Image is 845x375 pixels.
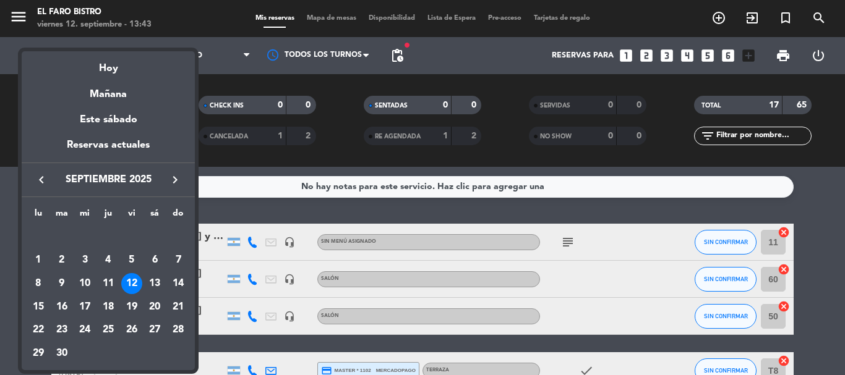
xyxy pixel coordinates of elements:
div: 19 [121,297,142,318]
td: 27 de septiembre de 2025 [144,319,167,342]
div: 8 [28,273,49,294]
td: 3 de septiembre de 2025 [73,249,97,272]
th: domingo [166,206,190,225]
div: Mañana [22,77,195,103]
div: 14 [168,273,189,294]
div: 21 [168,297,189,318]
span: septiembre 2025 [53,172,164,188]
div: 16 [51,297,72,318]
div: Hoy [22,51,195,77]
td: 29 de septiembre de 2025 [27,342,50,365]
th: sábado [144,206,167,225]
div: Reservas actuales [22,137,195,162]
i: keyboard_arrow_left [34,172,49,187]
div: 28 [168,320,189,341]
div: 9 [51,273,72,294]
td: 5 de septiembre de 2025 [120,249,144,272]
td: 14 de septiembre de 2025 [166,272,190,295]
td: 30 de septiembre de 2025 [50,342,74,365]
div: 18 [98,297,119,318]
td: 7 de septiembre de 2025 [166,249,190,272]
td: 9 de septiembre de 2025 [50,272,74,295]
div: Este sábado [22,103,195,137]
th: miércoles [73,206,97,225]
div: 10 [74,273,95,294]
th: jueves [97,206,120,225]
i: keyboard_arrow_right [168,172,182,187]
div: 4 [98,250,119,271]
div: 20 [144,297,165,318]
div: 24 [74,320,95,341]
td: 19 de septiembre de 2025 [120,295,144,319]
th: viernes [120,206,144,225]
td: 4 de septiembre de 2025 [97,249,120,272]
td: 8 de septiembre de 2025 [27,272,50,295]
td: 20 de septiembre de 2025 [144,295,167,319]
div: 25 [98,320,119,341]
div: 30 [51,343,72,364]
div: 5 [121,250,142,271]
td: 11 de septiembre de 2025 [97,272,120,295]
button: keyboard_arrow_left [30,172,53,188]
td: 1 de septiembre de 2025 [27,249,50,272]
td: 2 de septiembre de 2025 [50,249,74,272]
td: 18 de septiembre de 2025 [97,295,120,319]
td: 17 de septiembre de 2025 [73,295,97,319]
td: 15 de septiembre de 2025 [27,295,50,319]
div: 17 [74,297,95,318]
th: lunes [27,206,50,225]
td: 6 de septiembre de 2025 [144,249,167,272]
td: 10 de septiembre de 2025 [73,272,97,295]
div: 27 [144,320,165,341]
div: 3 [74,250,95,271]
div: 29 [28,343,49,364]
div: 13 [144,273,165,294]
button: keyboard_arrow_right [164,172,186,188]
div: 1 [28,250,49,271]
td: 28 de septiembre de 2025 [166,319,190,342]
td: 25 de septiembre de 2025 [97,319,120,342]
td: 21 de septiembre de 2025 [166,295,190,319]
td: 13 de septiembre de 2025 [144,272,167,295]
div: 7 [168,250,189,271]
td: 12 de septiembre de 2025 [120,272,144,295]
td: 16 de septiembre de 2025 [50,295,74,319]
div: 6 [144,250,165,271]
td: 24 de septiembre de 2025 [73,319,97,342]
div: 12 [121,273,142,294]
div: 26 [121,320,142,341]
div: 23 [51,320,72,341]
td: SEP. [27,225,190,249]
th: martes [50,206,74,225]
div: 11 [98,273,119,294]
td: 23 de septiembre de 2025 [50,319,74,342]
div: 2 [51,250,72,271]
td: 22 de septiembre de 2025 [27,319,50,342]
div: 22 [28,320,49,341]
td: 26 de septiembre de 2025 [120,319,144,342]
div: 15 [28,297,49,318]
